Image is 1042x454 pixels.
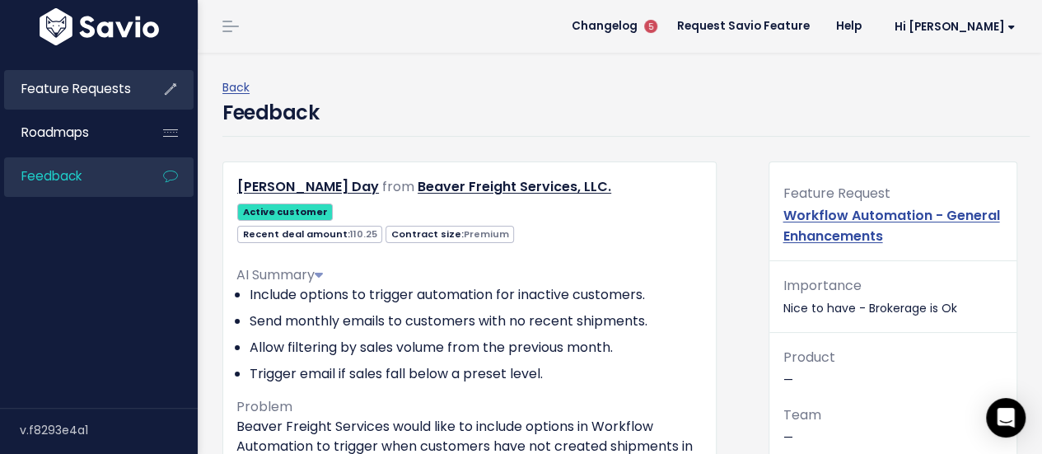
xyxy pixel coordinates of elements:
[21,80,131,97] span: Feature Requests
[4,70,137,108] a: Feature Requests
[464,227,509,241] span: Premium
[237,177,379,196] a: [PERSON_NAME] Day
[664,14,823,39] a: Request Savio Feature
[783,404,1003,448] p: —
[250,338,703,358] li: Allow filtering by sales volume from the previous month.
[4,114,137,152] a: Roadmaps
[895,21,1016,33] span: Hi [PERSON_NAME]
[4,157,137,195] a: Feedback
[783,184,890,203] span: Feature Request
[382,177,414,196] span: from
[385,226,514,243] span: Contract size:
[222,79,250,96] a: Back
[250,311,703,331] li: Send monthly emails to customers with no recent shipments.
[250,285,703,305] li: Include options to trigger automation for inactive customers.
[418,177,611,196] a: Beaver Freight Services, LLC.
[222,98,319,128] h4: Feedback
[236,397,292,416] span: Problem
[823,14,875,39] a: Help
[20,409,198,452] div: v.f8293e4a1
[783,206,999,246] a: Workflow Automation - General Enhancements
[350,227,377,241] span: 110.25
[986,398,1026,438] div: Open Intercom Messenger
[35,8,163,45] img: logo-white.9d6f32f41409.svg
[21,167,82,185] span: Feedback
[250,364,703,384] li: Trigger email if sales fall below a preset level.
[783,346,1003,391] p: —
[875,14,1029,40] a: Hi [PERSON_NAME]
[783,276,861,295] span: Importance
[644,20,657,33] span: 5
[243,205,328,218] strong: Active customer
[237,226,382,243] span: Recent deal amount:
[783,274,1003,319] p: Nice to have - Brokerage is Ok
[21,124,89,141] span: Roadmaps
[236,265,323,284] span: AI Summary
[783,348,834,367] span: Product
[783,405,820,424] span: Team
[572,21,638,32] span: Changelog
